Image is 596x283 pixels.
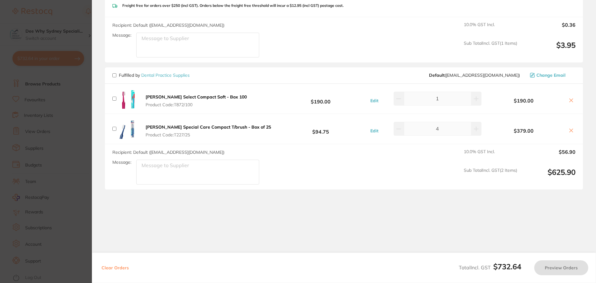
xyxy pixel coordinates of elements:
[119,119,139,139] img: dDg0ZHNjYQ
[368,98,380,103] button: Edit
[274,93,367,104] b: $190.00
[122,3,344,8] p: Freight free for orders over $250 (incl GST). Orders below the freight free threshold will incur ...
[522,149,576,163] output: $56.90
[144,94,249,107] button: [PERSON_NAME] Select Compact Soft - Box 100 Product Code:T872/100
[112,149,224,155] span: Recipient: Default ( [EMAIL_ADDRESS][DOMAIN_NAME] )
[429,72,445,78] b: Default
[112,33,131,38] label: Message:
[483,128,564,134] b: $379.00
[144,124,273,137] button: [PERSON_NAME] Special Care Compact T/brush - Box of 25 Product Code:T227/25
[429,73,520,78] span: orders@dentalpracticesupplies.com.au
[368,128,380,134] button: Edit
[100,260,131,275] button: Clear Orders
[493,262,521,271] b: $732.64
[522,41,576,58] output: $3.95
[464,149,517,163] span: 10.0 % GST Incl.
[146,132,271,137] span: Product Code: T227/25
[536,73,566,78] span: Change Email
[464,41,517,58] span: Sub Total Incl. GST ( 1 Items)
[112,22,224,28] span: Recipient: Default ( [EMAIL_ADDRESS][DOMAIN_NAME] )
[146,102,247,107] span: Product Code: T872/100
[534,260,588,275] button: Preview Orders
[464,22,517,36] span: 10.0 % GST Incl.
[146,94,247,100] b: [PERSON_NAME] Select Compact Soft - Box 100
[483,98,564,103] b: $190.00
[522,168,576,185] output: $625.90
[459,264,521,271] span: Total Incl. GST
[522,22,576,36] output: $0.36
[119,73,190,78] p: Fulfilled by
[146,124,271,130] b: [PERSON_NAME] Special Care Compact T/brush - Box of 25
[119,89,139,109] img: ZWs2N3R6aA
[112,160,131,165] label: Message:
[274,123,367,135] b: $94.75
[464,168,517,185] span: Sub Total Incl. GST ( 2 Items)
[141,72,190,78] a: Dental Practice Supplies
[528,72,576,78] button: Change Email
